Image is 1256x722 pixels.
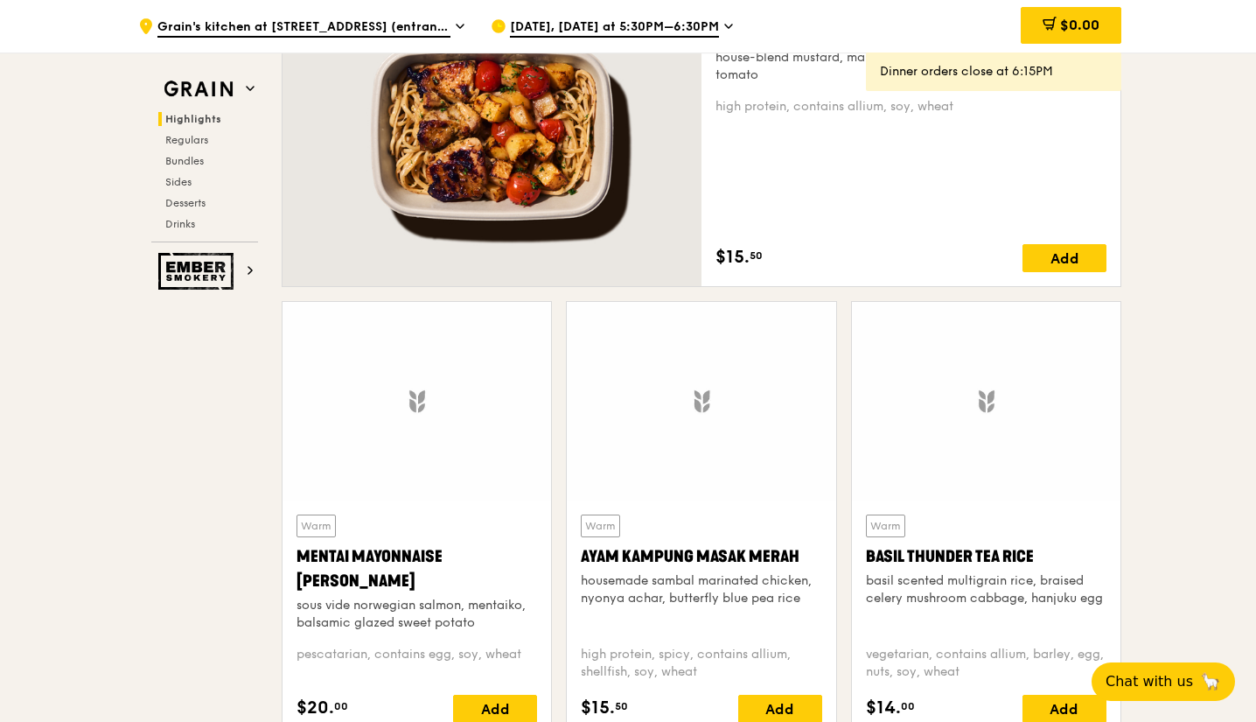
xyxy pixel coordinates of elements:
div: sous vide norwegian salmon, mentaiko, balsamic glazed sweet potato [297,597,537,632]
span: 🦙 [1200,671,1221,692]
div: basil scented multigrain rice, braised celery mushroom cabbage, hanjuku egg [866,572,1106,607]
div: high protein, contains allium, soy, wheat [715,98,1106,116]
div: Warm [581,515,620,537]
div: vegetarian, contains allium, barley, egg, nuts, soy, wheat [866,646,1106,681]
img: Grain web logo [158,74,239,105]
div: Dinner orders close at 6:15PM [880,63,1107,81]
div: Ayam Kampung Masak Merah [581,544,821,569]
span: Highlights [165,113,221,125]
div: housemade sambal marinated chicken, nyonya achar, butterfly blue pea rice [581,572,821,607]
div: Basil Thunder Tea Rice [866,544,1106,569]
span: [DATE], [DATE] at 5:30PM–6:30PM [510,18,719,38]
div: Warm [297,515,336,537]
div: Add [1022,244,1106,272]
span: Bundles [165,155,204,167]
span: Desserts [165,197,206,209]
div: Mentai Mayonnaise [PERSON_NAME] [297,544,537,593]
span: 50 [750,249,763,263]
span: 00 [334,699,348,713]
button: Chat with us🦙 [1092,662,1235,701]
span: Regulars [165,134,208,146]
span: Drinks [165,218,195,230]
span: $20. [297,695,334,721]
div: house-blend mustard, maple soy baked potato, linguine, cherry tomato [715,49,1106,84]
span: $14. [866,695,901,721]
span: $15. [715,244,750,270]
span: 00 [901,699,915,713]
span: Sides [165,176,192,188]
span: $15. [581,695,615,721]
span: Grain's kitchen at [STREET_ADDRESS] (entrance along [PERSON_NAME][GEOGRAPHIC_DATA]) [157,18,450,38]
span: 50 [615,699,628,713]
span: Chat with us [1106,671,1193,692]
span: $0.00 [1060,17,1099,33]
div: Warm [866,515,905,537]
div: pescatarian, contains egg, soy, wheat [297,646,537,681]
div: high protein, spicy, contains allium, shellfish, soy, wheat [581,646,821,681]
img: Ember Smokery web logo [158,253,239,290]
